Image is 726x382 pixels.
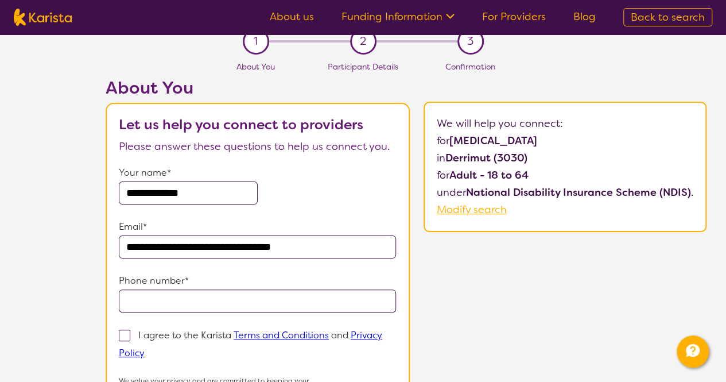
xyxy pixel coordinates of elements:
[437,203,507,217] a: Modify search
[119,329,382,359] p: I agree to the Karista and
[437,115,693,132] p: We will help you connect:
[119,115,363,134] b: Let us help you connect to providers
[119,138,397,155] p: Please answer these questions to help us connect you.
[234,329,329,341] a: Terms and Conditions
[449,134,537,148] b: [MEDICAL_DATA]
[437,132,693,149] p: for
[119,218,397,236] p: Email*
[236,61,275,72] span: About You
[119,164,397,182] p: Your name*
[119,329,382,359] a: Privacy Policy
[467,33,473,50] span: 3
[254,33,258,50] span: 1
[328,61,398,72] span: Participant Details
[437,184,693,201] p: under .
[437,149,693,167] p: in
[573,10,596,24] a: Blog
[445,61,495,72] span: Confirmation
[631,10,705,24] span: Back to search
[466,186,691,199] b: National Disability Insurance Scheme (NDIS)
[437,167,693,184] p: for
[119,272,397,290] p: Phone number*
[482,10,546,24] a: For Providers
[445,151,527,165] b: Derrimut (3030)
[341,10,455,24] a: Funding Information
[449,168,529,182] b: Adult - 18 to 64
[623,8,712,26] a: Back to search
[677,335,709,368] button: Channel Menu
[360,33,366,50] span: 2
[106,78,410,98] h2: About You
[14,9,72,26] img: Karista logo
[270,10,314,24] a: About us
